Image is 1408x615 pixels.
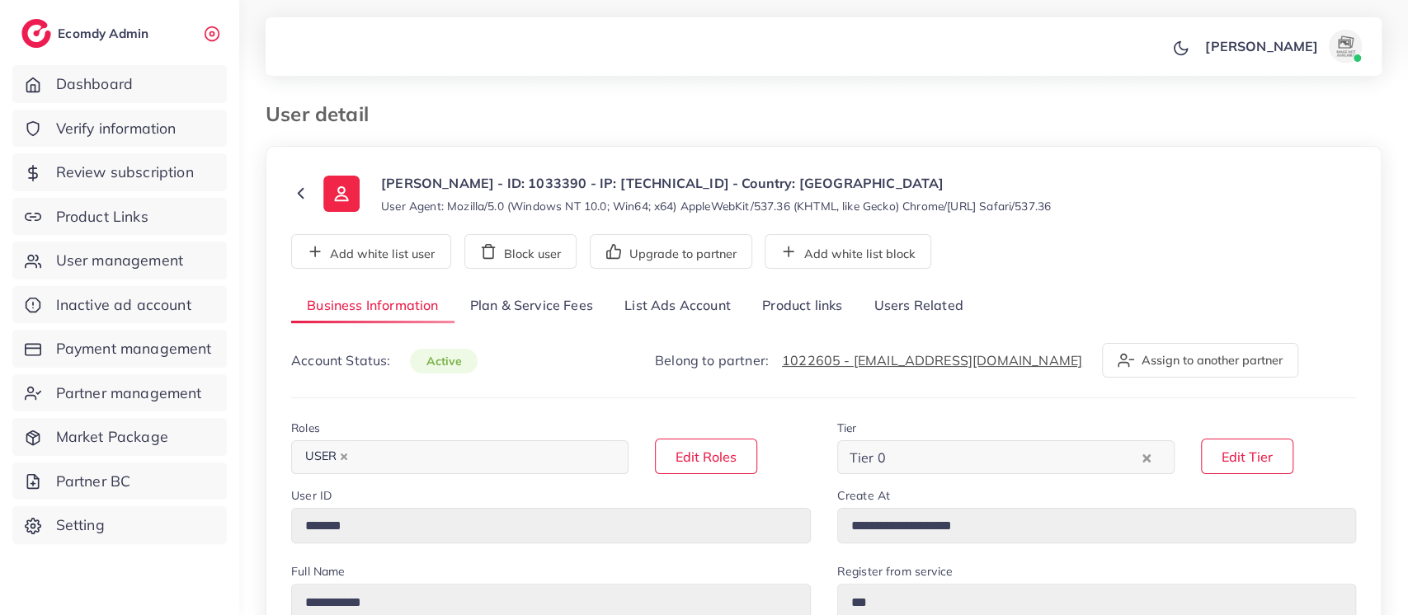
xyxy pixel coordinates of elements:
[12,330,227,368] a: Payment management
[1201,439,1293,474] button: Edit Tier
[56,383,202,404] span: Partner management
[12,286,227,324] a: Inactive ad account
[381,198,1051,214] small: User Agent: Mozilla/5.0 (Windows NT 10.0; Win64; x64) AppleWebKit/537.36 (KHTML, like Gecko) Chro...
[12,198,227,236] a: Product Links
[56,338,212,359] span: Payment management
[58,26,153,41] h2: Ecomdy Admin
[12,462,227,500] a: Partner BC
[12,242,227,279] a: User management
[1196,30,1368,63] a: [PERSON_NAME]avatar
[890,444,1137,470] input: Search for option
[655,439,757,474] button: Edit Roles
[56,294,191,316] span: Inactive ad account
[56,426,168,448] span: Market Package
[323,176,360,212] img: ic-user-info.36bf1079.svg
[291,289,454,324] a: Business Information
[837,487,890,504] label: Create At
[1329,30,1362,63] img: avatar
[56,162,194,183] span: Review subscription
[12,418,227,456] a: Market Package
[655,350,1082,370] p: Belong to partner:
[609,289,746,324] a: List Ads Account
[837,563,953,580] label: Register from service
[837,420,857,436] label: Tier
[291,563,345,580] label: Full Name
[765,234,931,269] button: Add white list block
[410,349,478,373] span: active
[357,444,607,470] input: Search for option
[12,65,227,103] a: Dashboard
[464,234,577,269] button: Block user
[590,234,752,269] button: Upgrade to partner
[56,73,133,95] span: Dashboard
[56,206,148,228] span: Product Links
[56,118,177,139] span: Verify information
[782,352,1082,369] a: 1022605 - [EMAIL_ADDRESS][DOMAIN_NAME]
[291,420,320,436] label: Roles
[56,250,183,271] span: User management
[12,374,227,412] a: Partner management
[266,102,382,126] h3: User detail
[381,173,1051,193] p: [PERSON_NAME] - ID: 1033390 - IP: [TECHNICAL_ID] - Country: [GEOGRAPHIC_DATA]
[56,514,105,536] span: Setting
[298,445,356,468] span: USER
[21,19,51,48] img: logo
[846,445,889,470] span: Tier 0
[56,471,131,492] span: Partner BC
[12,110,227,148] a: Verify information
[291,440,629,474] div: Search for option
[291,234,451,269] button: Add white list user
[340,453,348,461] button: Deselect USER
[1142,448,1151,467] button: Clear Selected
[291,350,478,371] p: Account Status:
[12,506,227,544] a: Setting
[21,19,153,48] a: logoEcomdy Admin
[291,487,332,504] label: User ID
[746,289,858,324] a: Product links
[12,153,227,191] a: Review subscription
[1102,343,1298,378] button: Assign to another partner
[837,440,1175,474] div: Search for option
[454,289,609,324] a: Plan & Service Fees
[1205,36,1318,56] p: [PERSON_NAME]
[858,289,978,324] a: Users Related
